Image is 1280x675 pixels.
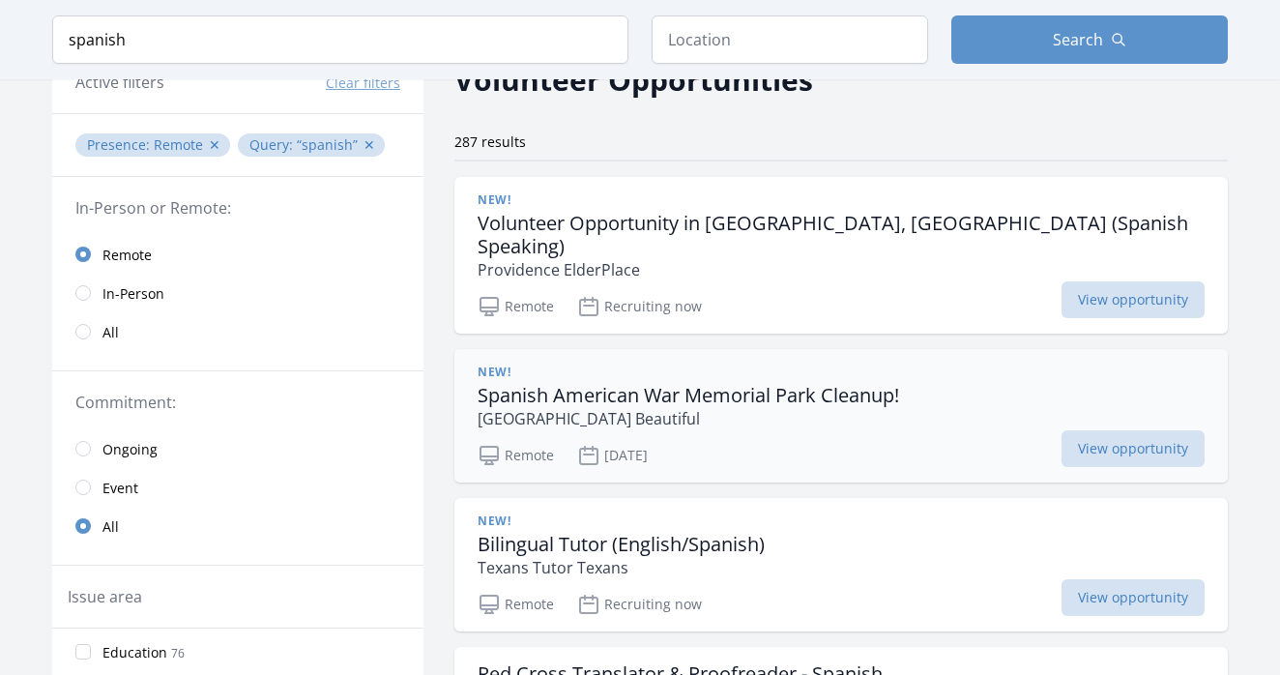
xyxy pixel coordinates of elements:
[52,235,423,274] a: Remote
[102,517,119,537] span: All
[577,295,702,318] p: Recruiting now
[102,440,158,459] span: Ongoing
[478,212,1205,258] h3: Volunteer Opportunity in [GEOGRAPHIC_DATA], [GEOGRAPHIC_DATA] (Spanish Speaking)
[478,258,1205,281] p: Providence ElderPlace
[951,15,1228,64] button: Search
[478,514,510,529] span: New!
[75,196,400,220] legend: In-Person or Remote:
[454,132,526,151] span: 287 results
[478,556,765,579] p: Texans Tutor Texans
[478,407,899,430] p: [GEOGRAPHIC_DATA] Beautiful
[1062,579,1205,616] span: View opportunity
[68,585,142,608] legend: Issue area
[102,246,152,265] span: Remote
[454,349,1228,483] a: New! Spanish American War Memorial Park Cleanup! [GEOGRAPHIC_DATA] Beautiful Remote [DATE] View o...
[1062,281,1205,318] span: View opportunity
[102,479,138,498] span: Event
[52,507,423,545] a: All
[478,192,510,208] span: New!
[52,429,423,468] a: Ongoing
[249,135,297,154] span: Query :
[75,391,400,414] legend: Commitment:
[102,284,164,304] span: In-Person
[454,177,1228,334] a: New! Volunteer Opportunity in [GEOGRAPHIC_DATA], [GEOGRAPHIC_DATA] (Spanish Speaking) Providence ...
[52,468,423,507] a: Event
[577,593,702,616] p: Recruiting now
[52,274,423,312] a: In-Person
[52,15,628,64] input: Keyword
[52,312,423,351] a: All
[1053,28,1103,51] span: Search
[454,58,813,102] h2: Volunteer Opportunities
[478,444,554,467] p: Remote
[102,323,119,342] span: All
[577,444,648,467] p: [DATE]
[209,135,220,155] button: ✕
[478,533,765,556] h3: Bilingual Tutor (English/Spanish)
[478,365,510,380] span: New!
[87,135,154,154] span: Presence :
[326,73,400,93] button: Clear filters
[454,498,1228,631] a: New! Bilingual Tutor (English/Spanish) Texans Tutor Texans Remote Recruiting now View opportunity
[75,644,91,660] input: Education 76
[102,643,167,662] span: Education
[478,384,899,407] h3: Spanish American War Memorial Park Cleanup!
[154,135,203,154] span: Remote
[478,295,554,318] p: Remote
[171,645,185,661] span: 76
[75,71,164,94] h3: Active filters
[478,593,554,616] p: Remote
[652,15,928,64] input: Location
[297,135,358,154] q: spanish
[1062,430,1205,467] span: View opportunity
[364,135,375,155] button: ✕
